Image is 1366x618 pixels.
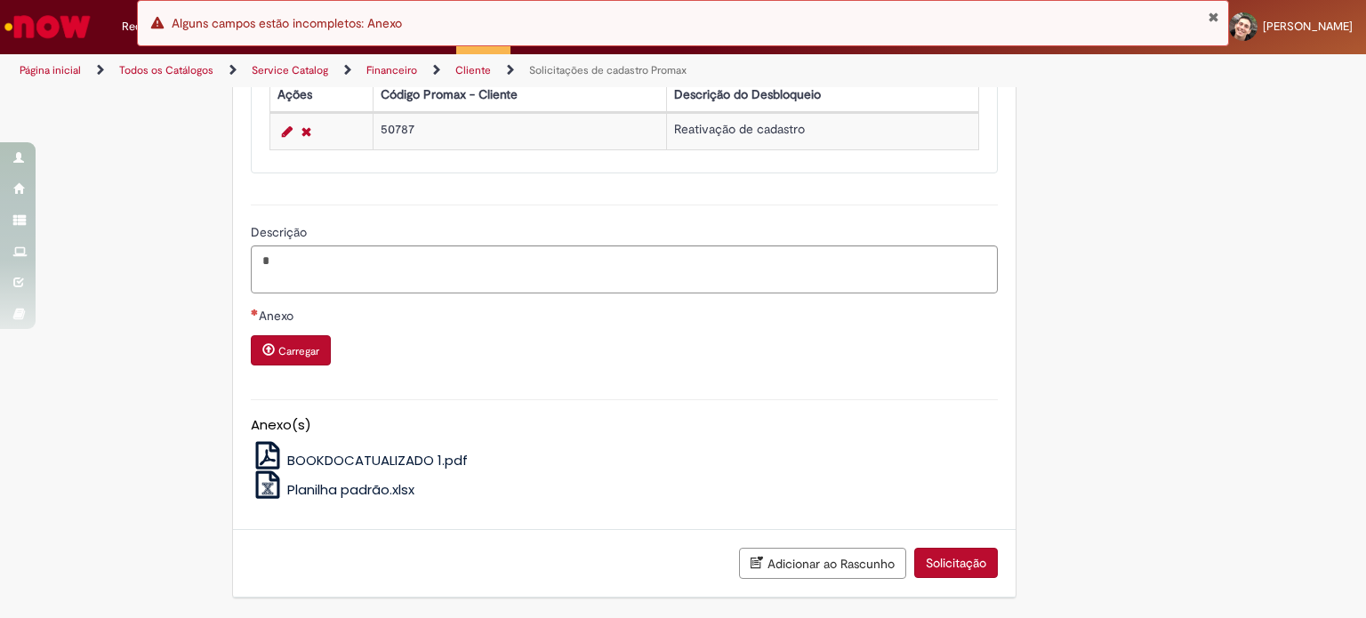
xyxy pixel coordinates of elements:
[297,121,316,142] a: Remover linha 1
[251,309,259,316] span: Necessários
[251,245,998,293] textarea: Descrição
[269,78,373,111] th: Ações
[251,418,998,433] h5: Anexo(s)
[122,18,184,36] span: Requisições
[252,63,328,77] a: Service Catalog
[373,78,666,111] th: Código Promax - Cliente
[13,54,897,87] ul: Trilhas de página
[2,9,93,44] img: ServiceNow
[251,451,469,470] a: BOOKDOCATUALIZADO 1.pdf
[1263,19,1353,34] span: [PERSON_NAME]
[278,344,319,358] small: Carregar
[251,480,415,499] a: Planilha padrão.xlsx
[366,63,417,77] a: Financeiro
[259,308,297,324] span: Anexo
[666,113,978,149] td: Reativação de cadastro
[373,113,666,149] td: 50787
[739,548,906,579] button: Adicionar ao Rascunho
[666,78,978,111] th: Descrição do Desbloqueio
[172,15,402,31] span: Alguns campos estão incompletos: Anexo
[529,63,687,77] a: Solicitações de cadastro Promax
[119,63,213,77] a: Todos os Catálogos
[1208,10,1219,24] button: Fechar Notificação
[251,335,331,365] button: Carregar anexo de Anexo Required
[20,63,81,77] a: Página inicial
[287,480,414,499] span: Planilha padrão.xlsx
[914,548,998,578] button: Solicitação
[251,224,310,240] span: Descrição
[455,63,491,77] a: Cliente
[277,121,297,142] a: Editar Linha 1
[287,451,468,470] span: BOOKDOCATUALIZADO 1.pdf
